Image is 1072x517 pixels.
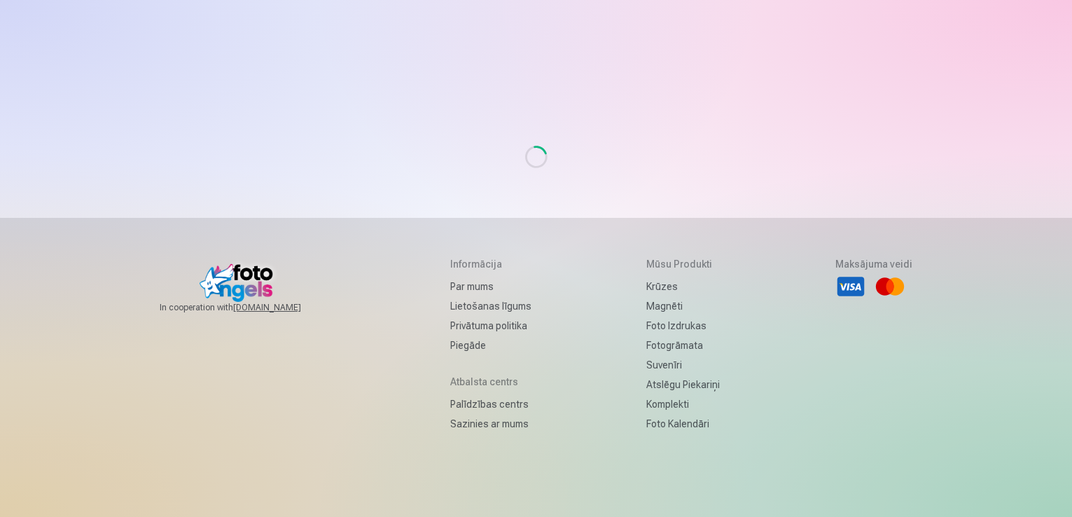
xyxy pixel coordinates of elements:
li: Visa [835,271,866,302]
a: Palīdzības centrs [450,394,531,414]
h5: Informācija [450,257,531,271]
h5: Maksājuma veidi [835,257,912,271]
a: [DOMAIN_NAME] [233,302,335,313]
a: Fotogrāmata [646,336,720,355]
a: Krūzes [646,277,720,296]
a: Foto izdrukas [646,316,720,336]
a: Sazinies ar mums [450,414,531,434]
a: Par mums [450,277,531,296]
a: Lietošanas līgums [450,296,531,316]
a: Komplekti [646,394,720,414]
a: Atslēgu piekariņi [646,375,720,394]
a: Piegāde [450,336,531,355]
a: Magnēti [646,296,720,316]
h5: Mūsu produkti [646,257,720,271]
a: Suvenīri [646,355,720,375]
li: Mastercard [875,271,905,302]
h5: Atbalsta centrs [450,375,531,389]
span: In cooperation with [160,302,335,313]
a: Foto kalendāri [646,414,720,434]
a: Privātuma politika [450,316,531,336]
